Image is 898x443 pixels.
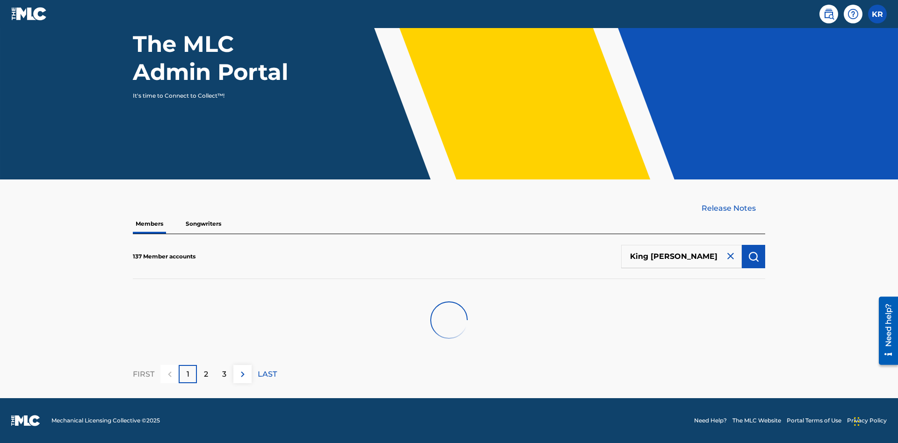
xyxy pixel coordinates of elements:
[133,369,154,380] p: FIRST
[258,369,277,380] p: LAST
[872,293,898,370] iframe: Resource Center
[851,398,898,443] iframe: Chat Widget
[725,250,736,262] img: close
[51,416,160,425] span: Mechanical Licensing Collective © 2025
[748,251,759,262] img: Search Works
[854,407,860,436] div: Drag
[222,369,226,380] p: 3
[133,214,166,234] p: Members
[187,369,189,380] p: 1
[133,92,295,100] p: It's time to Connect to Collect™!
[11,7,47,21] img: MLC Logo
[823,8,834,20] img: search
[183,214,224,234] p: Songwriters
[237,369,248,380] img: right
[732,416,781,425] a: The MLC Website
[787,416,841,425] a: Portal Terms of Use
[204,369,208,380] p: 2
[133,252,196,261] p: 137 Member accounts
[844,5,862,23] div: Help
[868,5,887,23] div: User Menu
[847,416,887,425] a: Privacy Policy
[11,415,40,426] img: logo
[424,295,474,345] img: preloader
[847,8,859,20] img: help
[819,5,838,23] a: Public Search
[702,203,765,214] a: Release Notes
[133,2,308,86] h1: Welcome to The MLC Admin Portal
[694,416,727,425] a: Need Help?
[621,245,742,268] input: Search Members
